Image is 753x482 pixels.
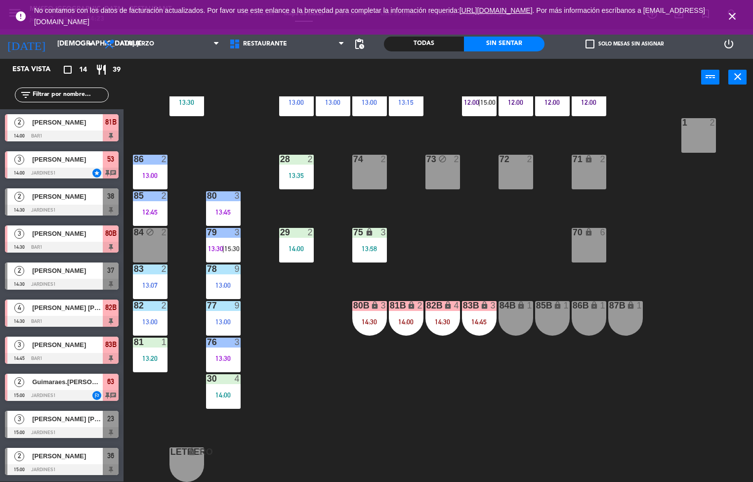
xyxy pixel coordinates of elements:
button: power_input [701,70,719,85]
div: 78 [207,264,208,273]
div: 14:30 [425,318,460,325]
span: 2 [14,266,24,276]
div: 80 [207,191,208,200]
span: Almuerzo [120,41,154,47]
div: 1 [563,301,569,310]
div: 6 [600,228,606,237]
div: 13:35 [279,172,314,179]
i: block [438,155,447,163]
div: 2 [417,301,423,310]
div: 2 [161,264,167,273]
i: power_settings_new [723,38,735,50]
span: 2 [14,377,24,387]
i: arrow_drop_down [84,38,96,50]
i: lock [585,228,593,236]
i: lock [517,301,525,309]
span: 2 [14,118,24,128]
i: restaurant [95,64,107,76]
div: Todas [384,37,464,51]
span: [PERSON_NAME] [32,191,103,202]
span: [PERSON_NAME] [32,340,103,350]
div: 2 [454,155,460,164]
i: lock [585,155,593,163]
span: pending_actions [353,38,365,50]
div: 1 [527,301,533,310]
div: 13:00 [352,99,387,106]
div: 2 [161,191,167,200]
span: [PERSON_NAME] [PERSON_NAME] [32,414,103,424]
span: | [222,245,224,253]
span: 14 [79,64,87,76]
span: 12:00 [464,98,479,106]
div: 13:07 [133,282,167,289]
span: [PERSON_NAME] [PERSON_NAME] gonalezlabrafor [32,303,103,313]
i: lock [553,301,562,309]
span: 39 [113,64,121,76]
div: 29 [280,228,281,237]
span: No contamos con los datos de facturación actualizados. Por favor use este enlance a la brevedad p... [34,6,705,26]
i: block [146,228,154,236]
div: 12:00 [535,99,570,106]
div: 1 [636,301,642,310]
div: 13:58 [352,245,387,252]
div: 2 [307,228,313,237]
span: 53 [107,153,114,165]
span: 36 [107,450,114,462]
div: 14:00 [279,245,314,252]
span: 15:30 [224,245,240,253]
input: Filtrar por nombre... [32,89,108,100]
i: lock [407,301,416,309]
div: 76 [207,338,208,347]
div: 4 [454,301,460,310]
i: lock [480,301,489,309]
i: close [726,10,738,22]
div: Esta vista [5,64,71,76]
div: 2 [380,155,386,164]
span: 3 [14,414,24,424]
span: [PERSON_NAME] [32,265,103,276]
span: 38 [107,190,114,202]
div: 9 [234,301,240,310]
span: [PERSON_NAME] [32,117,103,128]
div: 2 [307,155,313,164]
span: 3 [14,155,24,165]
div: 13:30 [206,355,241,362]
div: 13:30 [169,99,204,106]
div: 2 [161,228,167,237]
span: 37 [107,264,114,276]
div: 9 [234,264,240,273]
div: 3 [234,191,240,200]
div: 30 [207,374,208,383]
div: 13:00 [316,99,350,106]
i: lock [365,228,374,236]
div: 81B [390,301,390,310]
div: 14:30 [352,318,387,325]
div: 79 [207,228,208,237]
div: 80B [353,301,354,310]
span: [PERSON_NAME] [32,154,103,165]
span: 23 [107,413,114,425]
i: close [732,71,744,83]
div: 13:45 [206,209,241,216]
div: 12:45 [133,209,167,216]
span: check_box_outline_blank [586,40,594,48]
div: 14:00 [389,318,423,325]
span: 81B [105,116,117,128]
span: 80B [105,227,117,239]
i: error [15,10,27,22]
label: Solo mesas sin asignar [586,40,664,48]
i: power_input [705,71,716,83]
